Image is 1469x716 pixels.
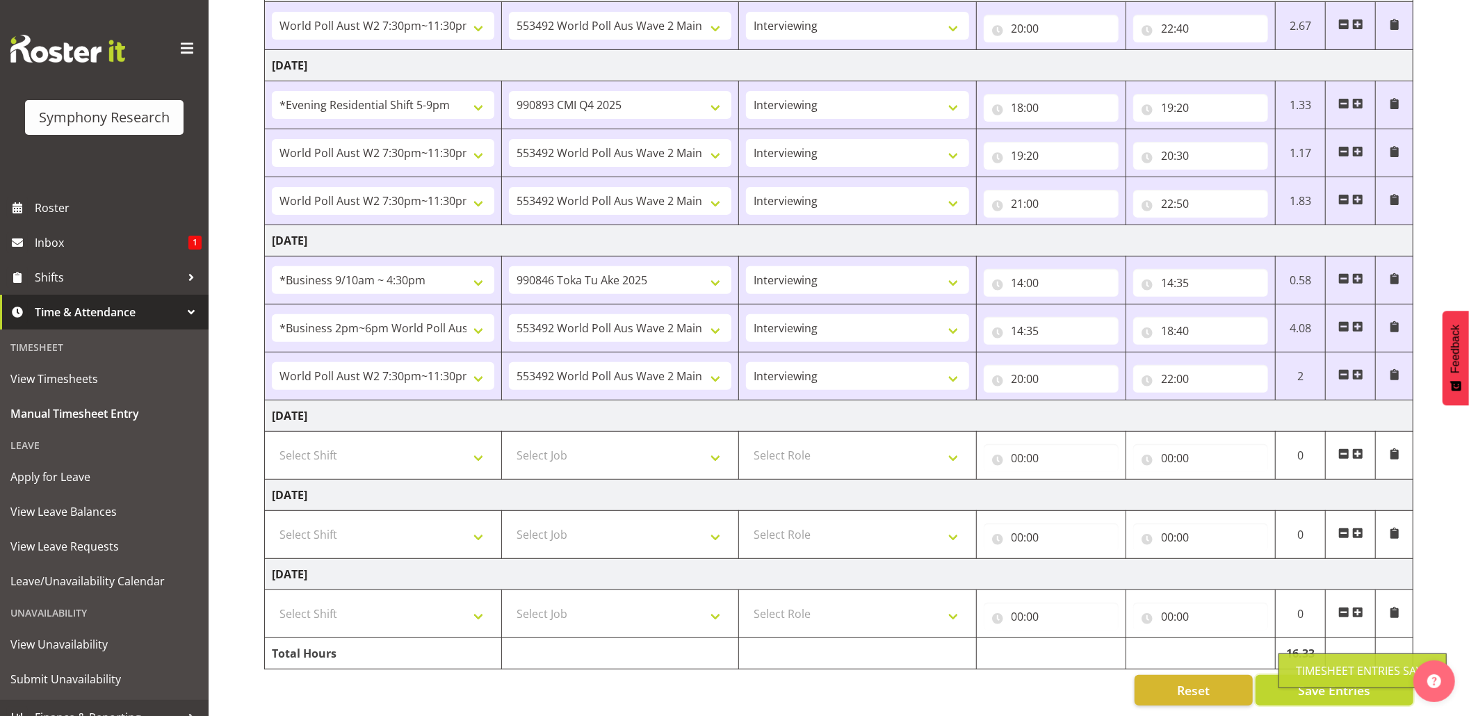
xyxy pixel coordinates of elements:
[1427,674,1441,688] img: help-xxl-2.png
[3,494,205,529] a: View Leave Balances
[39,107,170,128] div: Symphony Research
[35,197,202,218] span: Roster
[188,236,202,250] span: 1
[1450,325,1462,373] span: Feedback
[1276,2,1326,50] td: 2.67
[1298,681,1370,699] span: Save Entries
[1276,304,1326,352] td: 4.08
[1133,142,1268,170] input: Click to select...
[1133,94,1268,122] input: Click to select...
[1276,638,1326,669] td: 16.33
[3,361,205,396] a: View Timesheets
[1276,129,1326,177] td: 1.17
[1276,81,1326,129] td: 1.33
[984,603,1119,630] input: Click to select...
[265,400,1413,432] td: [DATE]
[265,559,1413,590] td: [DATE]
[1133,317,1268,345] input: Click to select...
[10,35,125,63] img: Rosterit website logo
[10,403,198,424] span: Manual Timesheet Entry
[3,333,205,361] div: Timesheet
[984,15,1119,42] input: Click to select...
[35,267,181,288] span: Shifts
[1276,352,1326,400] td: 2
[1133,444,1268,472] input: Click to select...
[1276,511,1326,559] td: 0
[1296,662,1429,679] div: Timesheet Entries Save
[984,94,1119,122] input: Click to select...
[984,317,1119,345] input: Click to select...
[1276,590,1326,638] td: 0
[984,190,1119,218] input: Click to select...
[3,396,205,431] a: Manual Timesheet Entry
[1133,603,1268,630] input: Click to select...
[1177,681,1210,699] span: Reset
[10,466,198,487] span: Apply for Leave
[3,431,205,459] div: Leave
[1443,311,1469,405] button: Feedback - Show survey
[3,564,205,599] a: Leave/Unavailability Calendar
[265,480,1413,511] td: [DATE]
[1276,177,1326,225] td: 1.83
[265,50,1413,81] td: [DATE]
[10,571,198,592] span: Leave/Unavailability Calendar
[3,662,205,697] a: Submit Unavailability
[984,523,1119,551] input: Click to select...
[265,638,502,669] td: Total Hours
[984,269,1119,297] input: Click to select...
[10,669,198,690] span: Submit Unavailability
[3,627,205,662] a: View Unavailability
[1133,269,1268,297] input: Click to select...
[1133,365,1268,393] input: Click to select...
[1133,15,1268,42] input: Click to select...
[3,529,205,564] a: View Leave Requests
[1133,523,1268,551] input: Click to select...
[10,368,198,389] span: View Timesheets
[10,634,198,655] span: View Unavailability
[984,142,1119,170] input: Click to select...
[10,501,198,522] span: View Leave Balances
[35,302,181,323] span: Time & Attendance
[3,599,205,627] div: Unavailability
[984,444,1119,472] input: Click to select...
[1133,190,1268,218] input: Click to select...
[10,536,198,557] span: View Leave Requests
[1256,675,1413,706] button: Save Entries
[1135,675,1253,706] button: Reset
[984,365,1119,393] input: Click to select...
[35,232,188,253] span: Inbox
[1276,432,1326,480] td: 0
[3,459,205,494] a: Apply for Leave
[265,225,1413,257] td: [DATE]
[1276,257,1326,304] td: 0.58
